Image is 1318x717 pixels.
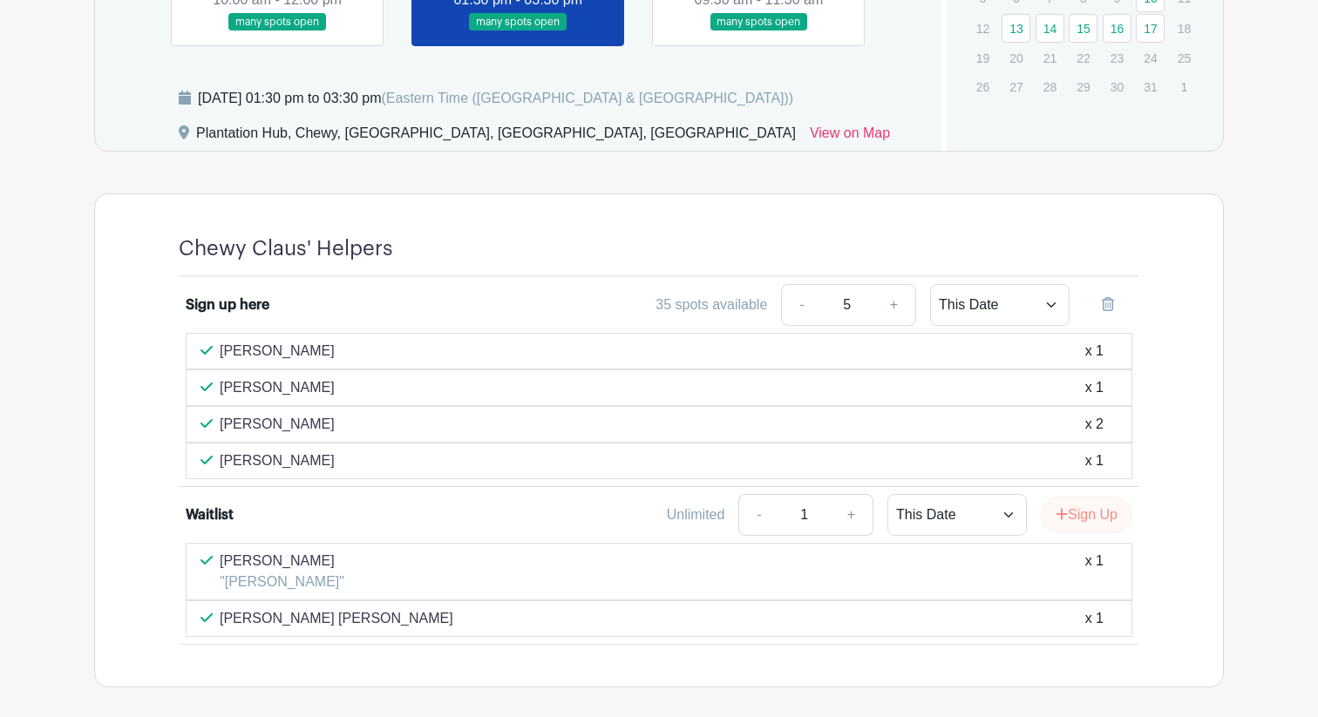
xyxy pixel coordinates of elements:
p: 12 [968,15,997,42]
a: 16 [1103,14,1131,43]
a: - [738,494,778,536]
p: 30 [1103,73,1131,100]
p: 25 [1170,44,1199,71]
p: 1 [1170,73,1199,100]
div: x 1 [1085,450,1104,471]
a: - [781,284,821,326]
a: + [873,284,916,326]
p: "[PERSON_NAME]" [220,572,344,592]
div: Plantation Hub, Chewy, [GEOGRAPHIC_DATA], [GEOGRAPHIC_DATA], [GEOGRAPHIC_DATA] [196,123,796,151]
div: x 1 [1085,341,1104,362]
button: Sign Up [1041,497,1132,533]
p: 23 [1103,44,1131,71]
a: 14 [1036,14,1064,43]
a: View on Map [810,123,890,151]
p: 28 [1036,73,1064,100]
p: 19 [968,44,997,71]
p: 18 [1170,15,1199,42]
p: 31 [1136,73,1165,100]
div: x 1 [1085,377,1104,398]
a: 17 [1136,14,1165,43]
a: 15 [1069,14,1097,43]
a: + [830,494,873,536]
p: [PERSON_NAME] [220,341,335,362]
p: 27 [1002,73,1030,100]
h4: Chewy Claus' Helpers [179,236,393,261]
span: (Eastern Time ([GEOGRAPHIC_DATA] & [GEOGRAPHIC_DATA])) [381,91,793,105]
p: [PERSON_NAME] [220,377,335,398]
div: x 1 [1085,608,1104,629]
div: x 1 [1085,551,1104,592]
p: [PERSON_NAME] [220,414,335,435]
p: [PERSON_NAME] [PERSON_NAME] [220,608,453,629]
div: Sign up here [186,294,269,315]
div: x 2 [1085,414,1104,435]
p: 26 [968,73,997,100]
div: [DATE] 01:30 pm to 03:30 pm [198,88,793,109]
p: 21 [1036,44,1064,71]
p: 24 [1136,44,1165,71]
p: 20 [1002,44,1030,71]
div: Waitlist [186,504,234,525]
p: [PERSON_NAME] [220,551,344,572]
p: 29 [1069,73,1097,100]
div: 35 spots available [656,294,767,315]
p: [PERSON_NAME] [220,450,335,471]
div: Unlimited [667,504,725,525]
a: 13 [1002,14,1030,43]
p: 22 [1069,44,1097,71]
